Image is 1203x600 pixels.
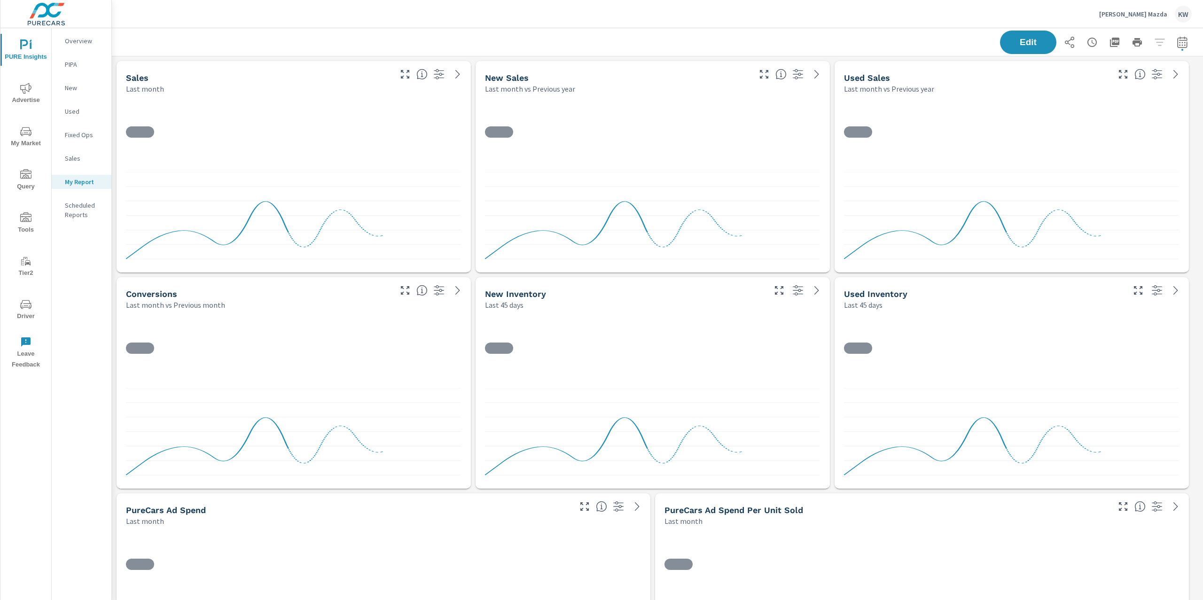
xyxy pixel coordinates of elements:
p: Overview [65,36,104,46]
p: [PERSON_NAME] Mazda [1099,10,1167,18]
a: See more details in report [1168,283,1183,298]
div: Used [52,104,111,118]
div: Overview [52,34,111,48]
p: Last month vs Previous year [485,83,575,94]
p: Last month [126,83,164,94]
p: Scheduled Reports [65,201,104,219]
button: Print Report [1128,33,1147,52]
span: Total cost of media for all PureCars channels for the selected dealership group over the selected... [596,501,607,512]
div: KW [1175,6,1192,23]
p: Last month [664,515,703,527]
span: Number of vehicles sold by the dealership over the selected date range. [Source: This data is sou... [775,69,787,80]
h5: Used Inventory [844,289,907,299]
span: Tier2 [3,256,48,279]
p: Sales [65,154,104,163]
h5: Sales [126,73,148,83]
span: Edit [1009,38,1047,47]
span: Number of vehicles sold by the dealership over the selected date range. [Source: This data is sou... [1134,69,1146,80]
div: Sales [52,151,111,165]
div: Scheduled Reports [52,198,111,222]
h5: Conversions [126,289,177,299]
h5: New Inventory [485,289,546,299]
span: My Market [3,126,48,149]
p: PIPA [65,60,104,69]
span: Query [3,169,48,192]
p: New [65,83,104,93]
p: Used [65,107,104,116]
h5: New Sales [485,73,529,83]
button: Make Fullscreen [757,67,772,82]
button: Share Report [1060,33,1079,52]
a: See more details in report [450,283,465,298]
span: Number of vehicles sold by the dealership over the selected date range. [Source: This data is sou... [416,69,428,80]
button: Edit [1000,31,1056,54]
h5: PureCars Ad Spend [126,505,206,515]
a: See more details in report [809,283,824,298]
button: Make Fullscreen [398,283,413,298]
span: Advertise [3,83,48,106]
p: Last month vs Previous month [126,299,225,311]
button: Make Fullscreen [1116,499,1131,514]
button: "Export Report to PDF" [1105,33,1124,52]
p: Fixed Ops [65,130,104,140]
p: My Report [65,177,104,187]
button: Make Fullscreen [577,499,592,514]
button: Make Fullscreen [398,67,413,82]
button: Make Fullscreen [1116,67,1131,82]
span: PURE Insights [3,39,48,62]
div: nav menu [0,28,51,374]
p: Last month [126,515,164,527]
h5: Used Sales [844,73,890,83]
span: Driver [3,299,48,322]
span: The number of dealer-specified goals completed by a visitor. [Source: This data is provided by th... [416,285,428,296]
span: Average cost of advertising per each vehicle sold at the dealer over the selected date range. The... [1134,501,1146,512]
p: Last month vs Previous year [844,83,934,94]
div: New [52,81,111,95]
p: Last 45 days [485,299,523,311]
a: See more details in report [1168,499,1183,514]
div: Fixed Ops [52,128,111,142]
a: See more details in report [450,67,465,82]
span: Tools [3,212,48,235]
a: See more details in report [809,67,824,82]
button: Make Fullscreen [772,283,787,298]
span: Leave Feedback [3,336,48,370]
a: See more details in report [630,499,645,514]
button: Make Fullscreen [1131,283,1146,298]
a: See more details in report [1168,67,1183,82]
h5: PureCars Ad Spend Per Unit Sold [664,505,803,515]
p: Last 45 days [844,299,883,311]
button: Select Date Range [1173,33,1192,52]
div: PIPA [52,57,111,71]
div: My Report [52,175,111,189]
